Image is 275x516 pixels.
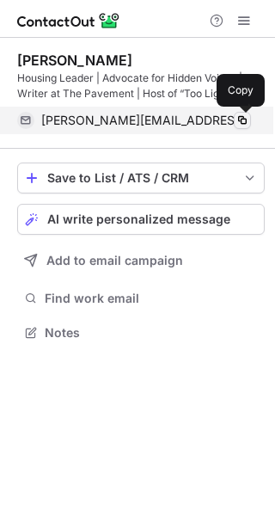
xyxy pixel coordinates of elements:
span: AI write personalized message [47,212,230,226]
button: Find work email [17,286,265,310]
span: Add to email campaign [46,254,183,267]
div: Save to List / ATS / CRM [47,171,235,185]
img: ContactOut v5.3.10 [17,10,120,31]
div: [PERSON_NAME] [17,52,132,69]
button: save-profile-one-click [17,163,265,193]
button: Notes [17,321,265,345]
div: Housing Leader | Advocate for Hidden Voices | Writer at The Pavement | Host of “Too Light Too Dar... [17,71,265,101]
button: Add to email campaign [17,245,265,276]
span: Find work email [45,291,258,306]
button: AI write personalized message [17,204,265,235]
span: [PERSON_NAME][EMAIL_ADDRESS][PERSON_NAME][DOMAIN_NAME] [41,113,251,128]
span: Notes [45,325,258,341]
